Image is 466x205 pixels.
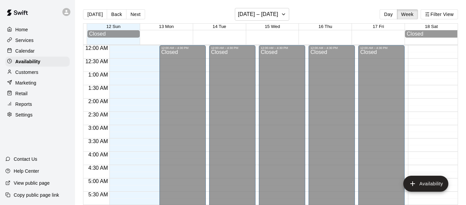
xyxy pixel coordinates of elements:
span: 5:00 AM [87,178,110,184]
button: 18 Sat [425,24,438,29]
div: 12:00 AM – 4:30 PM [211,46,254,50]
a: Marketing [5,78,70,88]
a: Customers [5,67,70,77]
h6: [DATE] – [DATE] [238,10,278,19]
span: 1:30 AM [87,85,110,91]
button: [DATE] [83,9,107,19]
p: Copy public page link [14,192,59,198]
a: Reports [5,99,70,109]
div: Closed [89,31,138,37]
p: Reports [15,101,32,107]
p: View public page [14,180,50,186]
a: Settings [5,110,70,120]
a: Retail [5,89,70,99]
span: 5:30 AM [87,192,110,197]
p: Services [15,37,34,44]
span: 12:00 AM [84,45,110,51]
button: add [403,176,448,192]
button: Week [397,9,418,19]
button: 15 Wed [265,24,280,29]
span: 3:00 AM [87,125,110,131]
div: 12:00 AM – 4:30 PM [360,46,403,50]
span: 3:30 AM [87,138,110,144]
button: 16 Thu [319,24,332,29]
p: Home [15,26,28,33]
button: 13 Mon [159,24,174,29]
span: 2:30 AM [87,112,110,117]
button: Back [107,9,126,19]
button: Filter View [421,9,458,19]
span: 4:00 AM [87,152,110,157]
button: [DATE] – [DATE] [235,8,289,21]
button: Day [380,9,397,19]
span: 4:30 AM [87,165,110,171]
button: 17 Fri [373,24,384,29]
button: Next [126,9,145,19]
button: 12 Sun [106,24,120,29]
p: Contact Us [14,156,37,162]
p: Calendar [15,48,35,54]
div: 12:00 AM – 4:30 PM [311,46,353,50]
span: 1:00 AM [87,72,110,78]
div: 12:00 AM – 4:30 PM [161,46,204,50]
span: 2:00 AM [87,99,110,104]
p: Help Center [14,168,39,174]
a: Home [5,25,70,35]
p: Availability [15,58,40,65]
div: Closed [407,31,456,37]
button: 14 Tue [212,24,226,29]
div: 12:00 AM – 4:30 PM [261,46,303,50]
span: 12:30 AM [84,59,110,64]
p: Marketing [15,80,36,86]
a: Services [5,35,70,45]
p: Settings [15,111,33,118]
a: Calendar [5,46,70,56]
a: Availability [5,57,70,67]
p: Retail [15,90,28,97]
p: Customers [15,69,38,76]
